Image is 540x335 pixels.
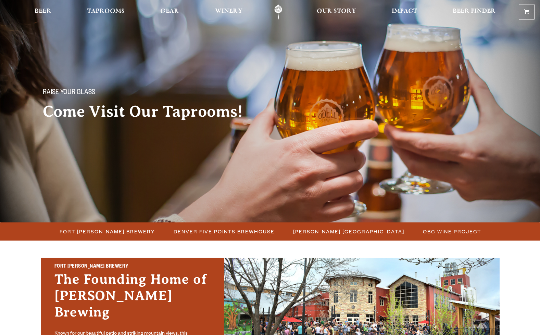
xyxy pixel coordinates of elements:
[289,227,408,236] a: [PERSON_NAME] [GEOGRAPHIC_DATA]
[87,9,125,14] span: Taprooms
[419,227,485,236] a: OBC Wine Project
[293,227,404,236] span: [PERSON_NAME] [GEOGRAPHIC_DATA]
[423,227,481,236] span: OBC Wine Project
[35,9,51,14] span: Beer
[83,4,129,20] a: Taprooms
[312,4,361,20] a: Our Story
[169,227,278,236] a: Denver Five Points Brewhouse
[317,9,356,14] span: Our Story
[156,4,184,20] a: Gear
[265,4,291,20] a: Odell Home
[448,4,500,20] a: Beer Finder
[54,271,211,327] h3: The Founding Home of [PERSON_NAME] Brewing
[60,227,155,236] span: Fort [PERSON_NAME] Brewery
[30,4,56,20] a: Beer
[55,227,159,236] a: Fort [PERSON_NAME] Brewery
[211,4,247,20] a: Winery
[174,227,275,236] span: Denver Five Points Brewhouse
[43,103,256,120] h2: Come Visit Our Taprooms!
[387,4,422,20] a: Impact
[160,9,179,14] span: Gear
[43,89,95,98] span: Raise your glass
[54,262,211,271] h2: Fort [PERSON_NAME] Brewery
[453,9,496,14] span: Beer Finder
[215,9,242,14] span: Winery
[392,9,417,14] span: Impact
